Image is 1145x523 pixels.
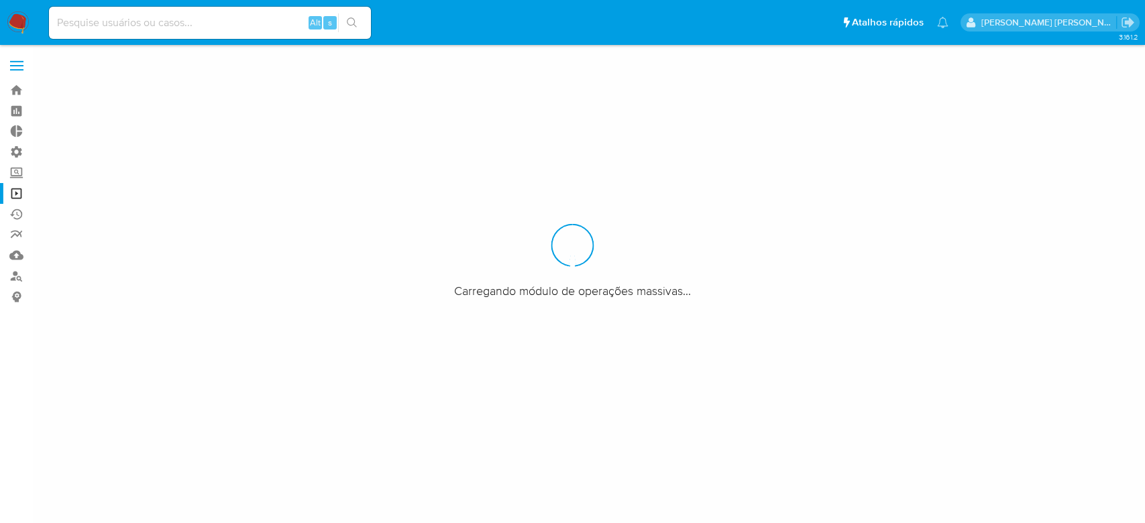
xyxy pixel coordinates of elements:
span: Alt [310,16,321,29]
p: andrea.asantos@mercadopago.com.br [981,16,1117,29]
input: Pesquise usuários ou casos... [49,14,371,32]
a: Notificações [937,17,948,28]
span: s [328,16,332,29]
span: Carregando módulo de operações massivas... [454,283,691,299]
span: Atalhos rápidos [852,15,924,30]
a: Sair [1121,15,1135,30]
button: search-icon [338,13,366,32]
